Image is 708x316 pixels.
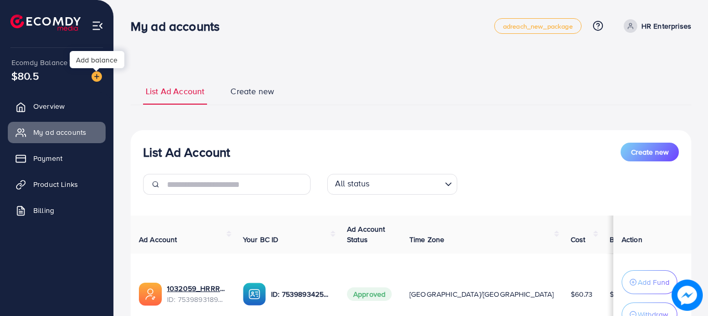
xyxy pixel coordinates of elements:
[11,57,68,68] span: Ecomdy Balance
[622,270,677,294] button: Add Fund
[11,68,39,83] span: $80.5
[33,205,54,216] span: Billing
[167,294,226,305] span: ID: 7539893189495259154
[230,85,274,97] span: Create new
[33,127,86,137] span: My ad accounts
[503,23,573,30] span: adreach_new_package
[631,147,668,157] span: Create new
[571,289,593,299] span: $60.73
[143,145,230,160] h3: List Ad Account
[347,224,385,245] span: Ad Account Status
[8,200,106,221] a: Billing
[10,15,81,31] img: logo
[33,153,62,163] span: Payment
[8,148,106,169] a: Payment
[373,176,441,192] input: Search for option
[131,19,228,34] h3: My ad accounts
[672,280,703,311] img: image
[347,287,392,301] span: Approved
[327,174,457,195] div: Search for option
[167,283,226,305] div: <span class='underline'>1032059_HRRR Enterprises_1755518326723</span></br>7539893189495259154
[571,234,586,245] span: Cost
[243,283,266,306] img: ic-ba-acc.ded83a64.svg
[92,20,104,32] img: menu
[139,234,177,245] span: Ad Account
[243,234,279,245] span: Your BC ID
[409,289,554,299] span: [GEOGRAPHIC_DATA]/[GEOGRAPHIC_DATA]
[8,96,106,117] a: Overview
[622,234,642,245] span: Action
[70,51,124,68] div: Add balance
[638,276,670,288] p: Add Fund
[333,175,372,192] span: All status
[621,143,679,161] button: Create new
[271,288,330,300] p: ID: 7539893425517559825
[8,122,106,143] a: My ad accounts
[409,234,444,245] span: Time Zone
[92,71,102,82] img: image
[146,85,204,97] span: List Ad Account
[33,101,65,111] span: Overview
[620,19,691,33] a: HR Enterprises
[33,179,78,189] span: Product Links
[139,283,162,306] img: ic-ads-acc.e4c84228.svg
[494,18,582,34] a: adreach_new_package
[8,174,106,195] a: Product Links
[167,283,226,294] a: 1032059_HRRR Enterprises_1755518326723
[641,20,691,32] p: HR Enterprises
